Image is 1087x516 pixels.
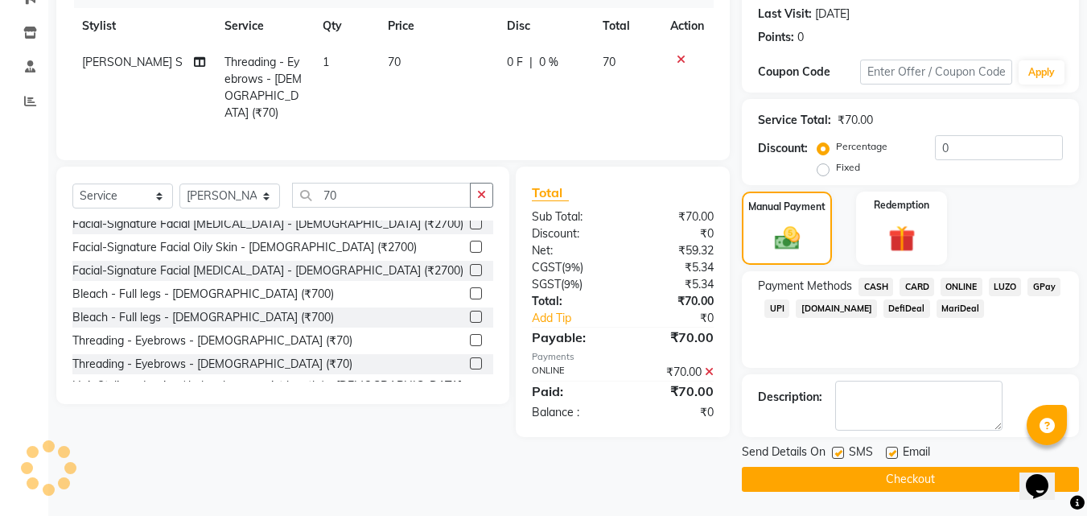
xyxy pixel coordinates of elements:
[520,225,623,242] div: Discount:
[539,54,558,71] span: 0 %
[532,277,561,291] span: SGST
[748,200,826,214] label: Manual Payment
[623,404,726,421] div: ₹0
[565,261,580,274] span: 9%
[532,184,569,201] span: Total
[323,55,329,69] span: 1
[796,299,877,318] span: [DOMAIN_NAME]
[742,444,826,464] span: Send Details On
[520,328,623,347] div: Payable:
[742,467,1079,492] button: Checkout
[529,54,533,71] span: |
[388,55,401,69] span: 70
[520,208,623,225] div: Sub Total:
[520,404,623,421] div: Balance :
[313,8,378,44] th: Qty
[623,364,726,381] div: ₹70.00
[623,208,726,225] div: ₹70.00
[532,350,714,364] div: Payments
[623,259,726,276] div: ₹5.34
[224,55,302,120] span: Threading - Eyebrows - [DEMOGRAPHIC_DATA] (₹70)
[215,8,313,44] th: Service
[520,259,623,276] div: ( )
[758,278,852,295] span: Payment Methods
[72,356,352,373] div: Threading - Eyebrows - [DEMOGRAPHIC_DATA] (₹70)
[623,276,726,293] div: ₹5.34
[849,444,873,464] span: SMS
[72,286,334,303] div: Bleach - Full legs - [DEMOGRAPHIC_DATA] (₹700)
[72,239,417,256] div: Facial-Signature Facial Oily Skin - [DEMOGRAPHIC_DATA] (₹2700)
[72,8,215,44] th: Stylist
[880,222,924,255] img: _gift.svg
[623,242,726,259] div: ₹59.32
[72,309,334,326] div: Bleach - Full legs - [DEMOGRAPHIC_DATA] (₹700)
[767,224,808,253] img: _cash.svg
[82,55,183,69] span: [PERSON_NAME] S
[989,278,1022,296] span: LUZO
[874,198,929,213] label: Redemption
[758,6,812,23] div: Last Visit:
[292,183,471,208] input: Search or Scan
[1019,452,1071,500] iframe: chat widget
[378,8,497,44] th: Price
[941,278,982,296] span: ONLINE
[623,225,726,242] div: ₹0
[623,382,726,401] div: ₹70.00
[507,54,523,71] span: 0 F
[72,216,463,233] div: Facial-Signature Facial [MEDICAL_DATA] - [DEMOGRAPHIC_DATA] (₹2700)
[532,260,562,275] span: CGST
[72,378,463,411] div: Hair Styling - Ironing ( below lower waist length ) - [DEMOGRAPHIC_DATA] (₹700)
[758,389,822,406] div: Description:
[661,8,714,44] th: Action
[1027,278,1060,296] span: GPay
[937,299,985,318] span: MariDeal
[593,8,661,44] th: Total
[497,8,593,44] th: Disc
[860,60,1012,85] input: Enter Offer / Coupon Code
[883,299,930,318] span: DefiDeal
[623,328,726,347] div: ₹70.00
[520,293,623,310] div: Total:
[836,160,860,175] label: Fixed
[72,262,463,279] div: Facial-Signature Facial [MEDICAL_DATA] - [DEMOGRAPHIC_DATA] (₹2700)
[603,55,616,69] span: 70
[564,278,579,291] span: 9%
[764,299,789,318] span: UPI
[758,140,808,157] div: Discount:
[520,276,623,293] div: ( )
[838,112,873,129] div: ₹70.00
[815,6,850,23] div: [DATE]
[836,139,887,154] label: Percentage
[640,310,727,327] div: ₹0
[758,29,794,46] div: Points:
[520,242,623,259] div: Net:
[520,364,623,381] div: ONLINE
[520,382,623,401] div: Paid:
[903,444,930,464] span: Email
[72,332,352,349] div: Threading - Eyebrows - [DEMOGRAPHIC_DATA] (₹70)
[758,112,831,129] div: Service Total:
[900,278,934,296] span: CARD
[1019,60,1064,85] button: Apply
[797,29,804,46] div: 0
[520,310,640,327] a: Add Tip
[758,64,859,80] div: Coupon Code
[858,278,893,296] span: CASH
[623,293,726,310] div: ₹70.00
